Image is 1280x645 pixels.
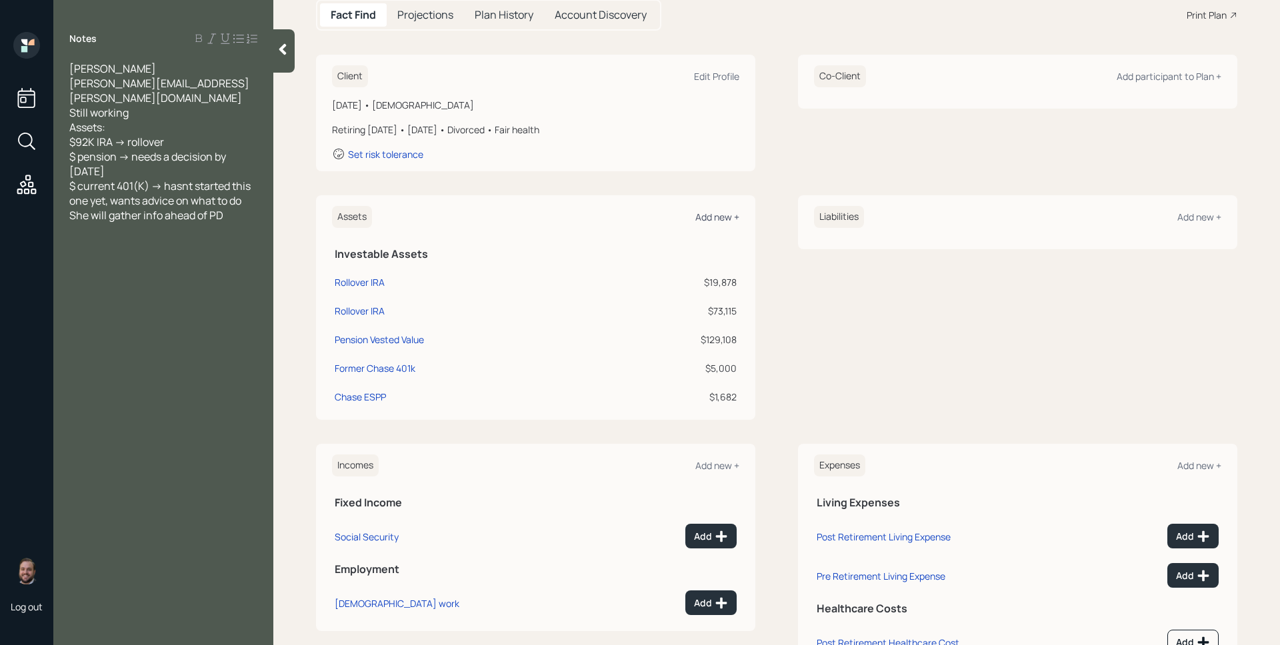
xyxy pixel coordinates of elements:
h6: Expenses [814,454,865,476]
div: Former Chase 401k [335,361,415,375]
div: Log out [11,600,43,613]
h5: Fixed Income [335,496,737,509]
img: james-distasi-headshot.png [13,558,40,584]
h6: Client [332,65,368,87]
h5: Living Expenses [817,496,1219,509]
div: Chase ESPP [335,390,386,404]
span: [PERSON_NAME] [PERSON_NAME][EMAIL_ADDRESS][PERSON_NAME][DOMAIN_NAME] Still working Assets: $92K I... [69,61,253,223]
div: Add new + [695,211,739,223]
h5: Plan History [475,9,533,21]
div: Add [694,596,728,610]
h6: Incomes [332,454,379,476]
h5: Investable Assets [335,248,737,261]
div: $73,115 [618,304,737,318]
div: Set risk tolerance [348,148,423,161]
div: [DEMOGRAPHIC_DATA] work [335,597,459,610]
button: Add [685,590,737,615]
h6: Liabilities [814,206,864,228]
h5: Healthcare Costs [817,602,1219,615]
div: Add new + [1177,459,1221,472]
div: $5,000 [618,361,737,375]
h6: Assets [332,206,372,228]
div: Add new + [695,459,739,472]
h5: Fact Find [331,9,376,21]
div: $1,682 [618,390,737,404]
div: Print Plan [1187,8,1227,22]
button: Add [1167,524,1219,548]
div: Pension Vested Value [335,332,424,346]
div: Social Security [335,530,399,543]
div: [DATE] • [DEMOGRAPHIC_DATA] [332,98,739,112]
div: Edit Profile [694,70,739,83]
div: Add new + [1177,211,1221,223]
div: Rollover IRA [335,275,385,289]
button: Add [1167,563,1219,588]
h5: Employment [335,563,737,576]
label: Notes [69,32,97,45]
h5: Projections [397,9,453,21]
h6: Co-Client [814,65,866,87]
div: Add participant to Plan + [1117,70,1221,83]
div: Add [694,530,728,543]
button: Add [685,524,737,548]
div: Add [1176,569,1210,582]
div: Post Retirement Living Expense [817,530,951,543]
div: Add [1176,530,1210,543]
div: $19,878 [618,275,737,289]
h5: Account Discovery [555,9,647,21]
div: Pre Retirement Living Expense [817,570,945,582]
div: Retiring [DATE] • [DATE] • Divorced • Fair health [332,123,739,137]
div: Rollover IRA [335,304,385,318]
div: $129,108 [618,332,737,346]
